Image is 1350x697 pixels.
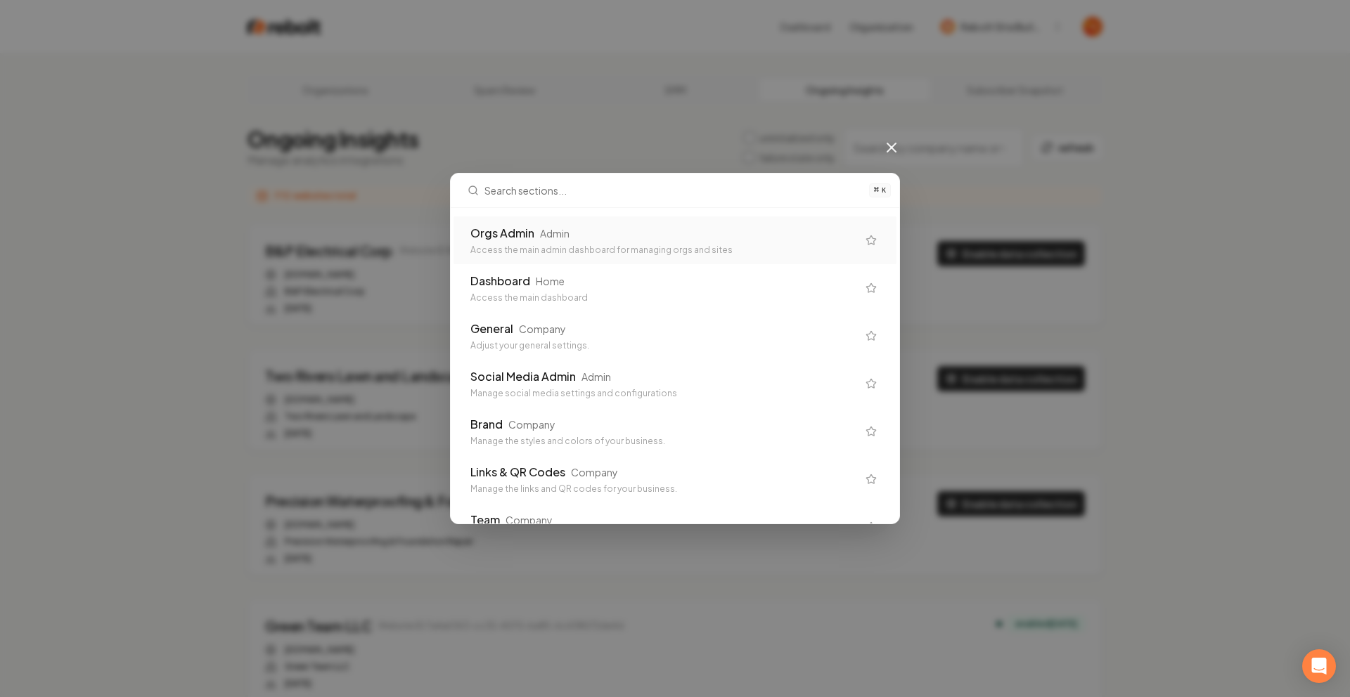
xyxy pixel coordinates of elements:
[540,226,570,240] div: Admin
[519,322,566,336] div: Company
[470,368,576,385] div: Social Media Admin
[470,340,857,351] div: Adjust your general settings.
[470,436,857,447] div: Manage the styles and colors of your business.
[470,292,857,304] div: Access the main dashboard
[451,208,899,523] div: Search sections...
[470,225,534,242] div: Orgs Admin
[1302,649,1336,683] div: Open Intercom Messenger
[571,465,618,479] div: Company
[484,174,861,207] input: Search sections...
[470,273,530,289] div: Dashboard
[470,320,513,337] div: General
[470,416,503,433] div: Brand
[506,513,553,527] div: Company
[536,274,565,288] div: Home
[508,417,555,431] div: Company
[470,388,857,399] div: Manage social media settings and configurations
[470,512,500,528] div: Team
[470,245,857,256] div: Access the main admin dashboard for managing orgs and sites
[581,370,611,384] div: Admin
[470,483,857,495] div: Manage the links and QR codes for your business.
[470,464,565,481] div: Links & QR Codes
